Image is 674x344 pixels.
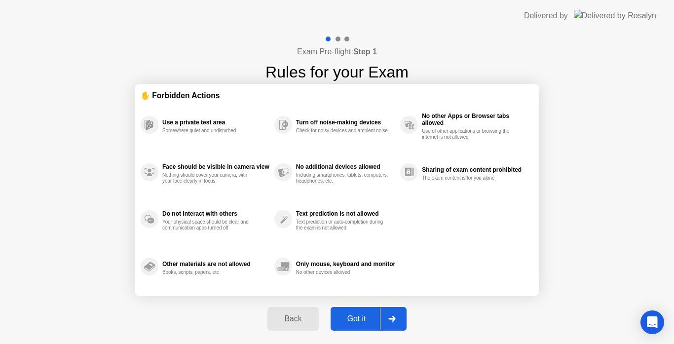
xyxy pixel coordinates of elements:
[162,210,269,217] div: Do not interact with others
[422,175,515,181] div: The exam content is for you alone
[270,314,315,323] div: Back
[353,47,377,56] b: Step 1
[162,128,256,134] div: Somewhere quiet and undisturbed
[296,261,395,268] div: Only mouse, keyboard and monitor
[334,314,380,323] div: Got it
[296,269,389,275] div: No other devices allowed
[296,210,395,217] div: Text prediction is not allowed
[296,219,389,231] div: Text prediction or auto-completion during the exam is not allowed
[297,46,377,58] h4: Exam Pre-flight:
[162,269,256,275] div: Books, scripts, papers, etc
[267,307,318,331] button: Back
[296,128,389,134] div: Check for noisy devices and ambient noise
[574,10,656,21] img: Delivered by Rosalyn
[296,172,389,184] div: Including smartphones, tablets, computers, headphones, etc.
[141,90,533,101] div: ✋ Forbidden Actions
[162,219,256,231] div: Your physical space should be clear and communication apps turned off
[422,128,515,140] div: Use of other applications or browsing the internet is not allowed
[331,307,407,331] button: Got it
[296,119,395,126] div: Turn off noise-making devices
[162,163,269,170] div: Face should be visible in camera view
[296,163,395,170] div: No additional devices allowed
[640,310,664,334] div: Open Intercom Messenger
[162,172,256,184] div: Nothing should cover your camera, with your face clearly in focus
[524,10,568,22] div: Delivered by
[162,119,269,126] div: Use a private test area
[422,166,528,173] div: Sharing of exam content prohibited
[422,113,528,126] div: No other Apps or Browser tabs allowed
[265,60,409,84] h1: Rules for your Exam
[162,261,269,268] div: Other materials are not allowed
